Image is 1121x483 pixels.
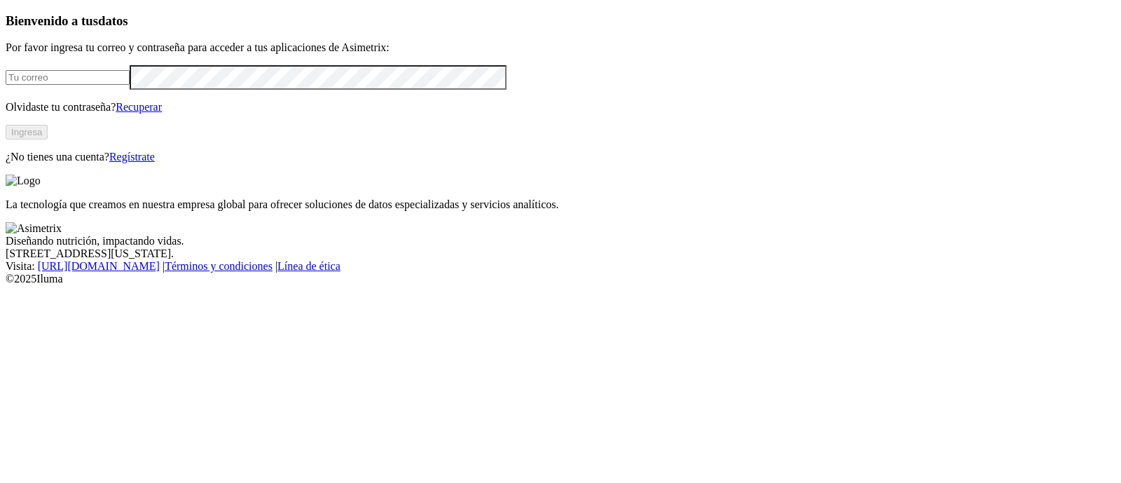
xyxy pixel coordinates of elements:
p: Por favor ingresa tu correo y contraseña para acceder a tus aplicaciones de Asimetrix: [6,41,1115,54]
div: Diseñando nutrición, impactando vidas. [6,235,1115,247]
p: ¿No tienes una cuenta? [6,151,1115,163]
span: datos [98,13,128,28]
div: [STREET_ADDRESS][US_STATE]. [6,247,1115,260]
a: Línea de ética [277,260,341,272]
p: La tecnología que creamos en nuestra empresa global para ofrecer soluciones de datos especializad... [6,198,1115,211]
a: Regístrate [109,151,155,163]
a: [URL][DOMAIN_NAME] [38,260,160,272]
p: Olvidaste tu contraseña? [6,101,1115,114]
img: Asimetrix [6,222,62,235]
a: Términos y condiciones [165,260,273,272]
div: Visita : | | [6,260,1115,273]
div: © 2025 Iluma [6,273,1115,285]
input: Tu correo [6,70,130,85]
a: Recuperar [116,101,162,113]
img: Logo [6,175,41,187]
h3: Bienvenido a tus [6,13,1115,29]
button: Ingresa [6,125,48,140]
